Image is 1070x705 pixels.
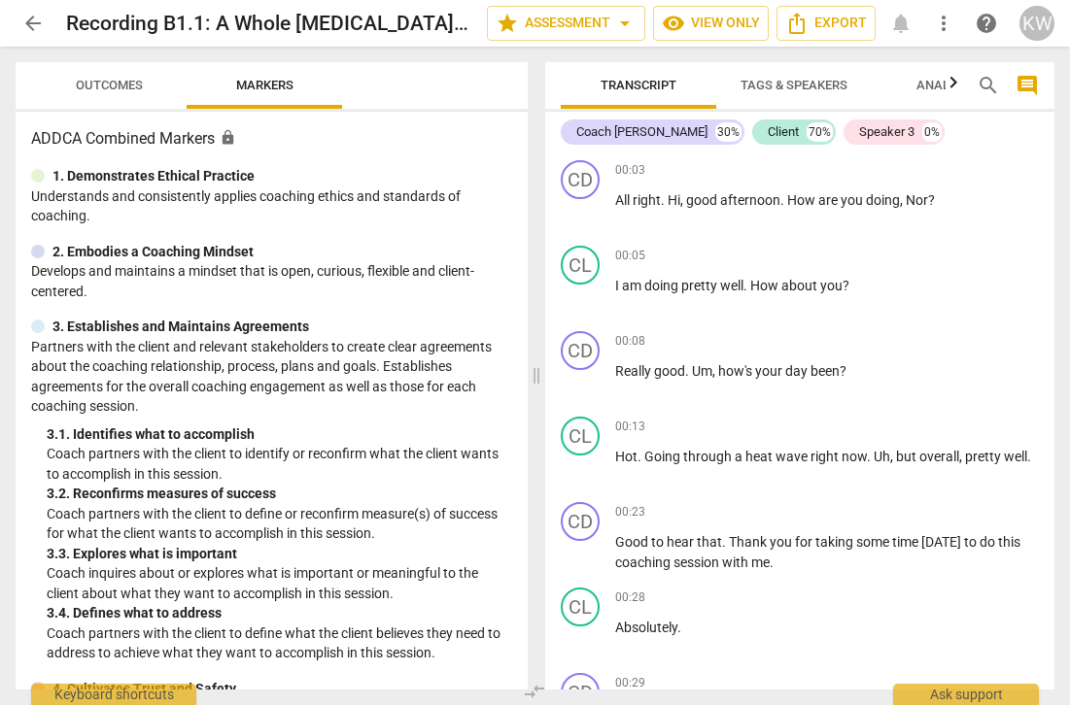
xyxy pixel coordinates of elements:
button: KW [1019,6,1054,41]
span: Um [692,363,712,379]
span: are [818,192,841,208]
button: View only [653,6,769,41]
span: good [686,192,720,208]
span: hear [667,534,697,550]
span: you [820,278,843,293]
div: Ask support [893,684,1039,705]
span: about [781,278,820,293]
span: to [651,534,667,550]
span: time [892,534,921,550]
div: Client [768,122,799,142]
span: for [795,534,815,550]
div: 70% [807,122,833,142]
span: through [683,449,735,464]
div: 30% [715,122,742,142]
span: 00:05 [615,248,645,264]
span: to [964,534,980,550]
span: Assessment is enabled for this document. The competency model is locked and follows the assessmen... [220,129,236,146]
span: . [743,278,750,293]
span: Thank [729,534,770,550]
span: coaching [615,554,673,570]
div: Speaker 3 [859,122,915,142]
span: arrow_drop_down [613,12,637,35]
p: Partners with the client and relevant stakeholders to create clear agreements about the coaching ... [31,337,512,417]
span: but [896,449,919,464]
p: Coach partners with the client to define or reconfirm measure(s) of success for what the client w... [47,504,512,544]
span: some [856,534,892,550]
p: 4. Cultivates Trust and Safety [52,679,236,699]
div: Change speaker [561,502,600,541]
p: Coach inquires about or explores what is important or meaningful to the client about what they wa... [47,563,512,603]
p: 2. Embodies a Coaching Mindset [52,242,254,262]
span: , [680,192,686,208]
span: I [615,278,622,293]
span: ? [843,278,849,293]
h2: Recording B1.1: A Whole [MEDICAL_DATA] Coaching Session ([PERSON_NAME] A, 31:16) [66,12,471,36]
span: heat [745,449,776,464]
span: . [677,620,681,635]
span: 00:08 [615,333,645,350]
button: Export [777,6,876,41]
button: Show/Hide comments [1012,70,1043,101]
p: Understands and consistently applies coaching ethics and standards of coaching. [31,186,512,226]
span: How [787,192,818,208]
span: this [998,534,1020,550]
p: Coach partners with the client to define what the client believes they need to address to achieve... [47,623,512,663]
span: . [661,192,668,208]
div: Change speaker [561,417,600,455]
span: doing [866,192,900,208]
span: , [890,449,896,464]
span: more_vert [932,12,955,35]
span: . [638,449,644,464]
span: you [770,534,795,550]
span: help [975,12,998,35]
span: taking [815,534,856,550]
span: pretty [681,278,720,293]
span: [DATE] [921,534,964,550]
span: Hi [668,192,680,208]
span: Outcomes [76,78,143,92]
div: 3. 4. Defines what to address [47,603,512,623]
span: How [750,278,781,293]
p: Develops and maintains a mindset that is open, curious, flexible and client-centered. [31,261,512,301]
span: , [712,363,718,379]
span: Absolutely [615,620,677,635]
p: 3. Establishes and Maintains Agreements [52,317,309,337]
p: 1. Demonstrates Ethical Practice [52,166,255,186]
span: . [780,192,787,208]
div: 3. 3. Explores what is important [47,544,512,564]
span: now [842,449,867,464]
span: doing [644,278,681,293]
span: 00:13 [615,419,645,435]
a: Help [969,6,1004,41]
span: you [841,192,866,208]
span: ? [840,363,846,379]
span: . [685,363,692,379]
span: Good [615,534,651,550]
div: Change speaker [561,587,600,626]
span: wave [776,449,811,464]
span: 00:03 [615,162,645,179]
span: 00:29 [615,675,645,691]
p: Coach partners with the client to identify or reconfirm what the client wants to accomplish in th... [47,444,512,484]
span: well [1004,449,1027,464]
span: been [811,363,840,379]
span: your [755,363,785,379]
h3: ADDCA Combined Markers [31,127,512,151]
span: 00:23 [615,504,645,520]
span: Markers [236,78,293,92]
div: 3. 1. Identifies what to accomplish [47,424,512,445]
span: search [977,74,1000,97]
span: Nor [906,192,928,208]
span: Tags & Speakers [741,78,847,92]
span: Uh [874,449,890,464]
span: me [751,554,770,570]
span: Analytics [916,78,983,92]
span: well [720,278,743,293]
span: do [980,534,998,550]
div: Coach [PERSON_NAME] [576,122,708,142]
span: right [811,449,842,464]
span: . [770,554,774,570]
span: Going [644,449,683,464]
